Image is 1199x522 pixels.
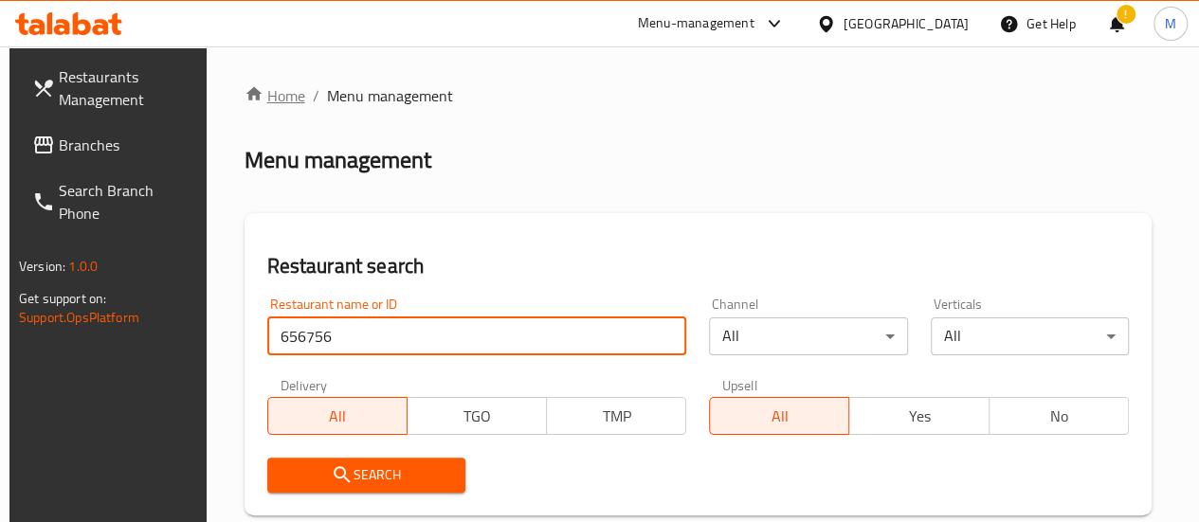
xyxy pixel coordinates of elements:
[327,84,453,107] span: Menu management
[267,458,465,493] button: Search
[59,179,194,225] span: Search Branch Phone
[282,463,450,487] span: Search
[68,254,98,279] span: 1.0.0
[709,317,907,355] div: All
[17,54,209,122] a: Restaurants Management
[638,12,754,35] div: Menu-management
[281,378,328,391] label: Delivery
[17,122,209,168] a: Branches
[554,403,679,430] span: TMP
[267,317,687,355] input: Search for restaurant name or ID..
[19,286,106,311] span: Get support on:
[857,403,981,430] span: Yes
[59,134,194,156] span: Branches
[931,317,1129,355] div: All
[313,84,319,107] li: /
[415,403,539,430] span: TGO
[722,378,757,391] label: Upsell
[59,65,194,111] span: Restaurants Management
[267,397,408,435] button: All
[245,84,305,107] a: Home
[407,397,547,435] button: TGO
[17,168,209,236] a: Search Branch Phone
[546,397,686,435] button: TMP
[709,397,849,435] button: All
[19,305,139,330] a: Support.OpsPlatform
[276,403,400,430] span: All
[245,145,431,175] h2: Menu management
[844,13,969,34] div: [GEOGRAPHIC_DATA]
[245,84,1152,107] nav: breadcrumb
[1165,13,1176,34] span: M
[848,397,989,435] button: Yes
[989,397,1129,435] button: No
[718,403,842,430] span: All
[267,252,1129,280] h2: Restaurant search
[997,403,1121,430] span: No
[19,254,65,279] span: Version:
